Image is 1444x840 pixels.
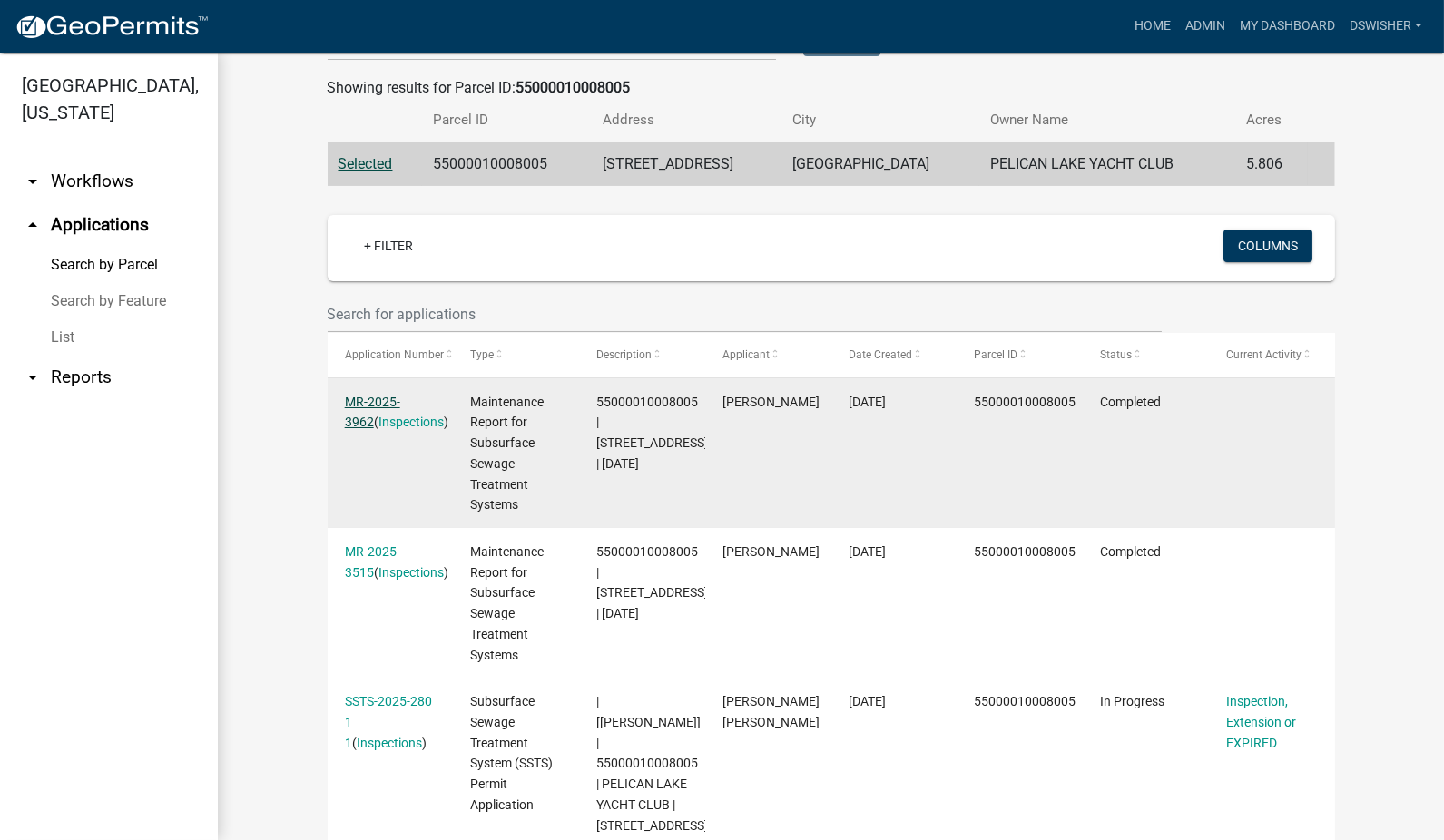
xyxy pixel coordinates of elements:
[328,333,454,376] datatable-header-cell: Application Number
[1226,694,1296,750] a: Inspection, Extension or EXPIRED
[422,142,592,187] td: 55000010008005
[831,333,958,376] datatable-header-cell: Date Created
[705,333,831,376] datatable-header-cell: Applicant
[592,142,781,187] td: [STREET_ADDRESS]
[849,395,886,409] span: 08/16/2025
[1223,230,1312,262] button: Columns
[1178,9,1233,44] a: Admin
[422,99,592,142] th: Parcel ID
[378,565,444,580] a: Inspections
[1127,9,1178,44] a: Home
[1100,544,1161,559] span: Completed
[596,544,708,620] span: 55000010008005 | 51595 CO HWY 9 | 07/25/2025
[328,296,1163,333] input: Search for applications
[849,694,886,708] span: 07/24/2025
[974,395,1076,409] span: 55000010008005
[1209,333,1335,376] datatable-header-cell: Current Activity
[345,544,400,580] a: MR-2025-3515
[722,694,820,729] span: Peter Ross Johnson
[345,691,436,753] div: ( )
[1100,348,1132,361] span: Status
[849,544,886,559] span: 07/26/2025
[453,333,579,376] datatable-header-cell: Type
[470,694,553,812] span: Subsurface Sewage Treatment System (SSTS) Permit Application
[1342,9,1429,44] a: dswisher
[22,171,44,192] i: arrow_drop_down
[849,348,912,361] span: Date Created
[781,142,979,187] td: [GEOGRAPHIC_DATA]
[957,333,1083,376] datatable-header-cell: Parcel ID
[722,544,820,559] span: Timothy D Smith
[22,214,44,236] i: arrow_drop_up
[339,155,393,172] a: Selected
[722,395,820,409] span: Timothy D Smith
[349,230,427,262] a: + Filter
[1100,395,1161,409] span: Completed
[345,542,436,583] div: ( )
[1235,142,1308,187] td: 5.806
[1083,333,1209,376] datatable-header-cell: Status
[345,395,400,430] a: MR-2025-3962
[1100,694,1164,708] span: In Progress
[596,395,708,471] span: 55000010008005 | 51595 CO HWY 9 | 08/15/2025
[345,694,432,750] a: SSTS-2025-280 1 1
[974,694,1076,708] span: 55000010008005
[1235,99,1308,142] th: Acres
[357,736,422,750] a: Inspections
[596,348,652,361] span: Description
[22,366,44,388] i: arrow_drop_down
[596,694,708,833] span: | [Alexis Newark] | 55000010008005 | PELICAN LAKE YACHT CLUB | 51595 CO HWY 9
[378,415,444,429] a: Inspections
[722,348,770,361] span: Applicant
[979,142,1235,187] td: PELICAN LAKE YACHT CLUB
[592,99,781,142] th: Address
[328,77,1335,99] div: Showing results for Parcel ID:
[345,348,444,361] span: Application Number
[470,544,544,662] span: Maintenance Report for Subsurface Sewage Treatment Systems
[1233,9,1342,44] a: My Dashboard
[979,99,1235,142] th: Owner Name
[974,544,1076,559] span: 55000010008005
[579,333,705,376] datatable-header-cell: Description
[470,348,494,361] span: Type
[781,99,979,142] th: City
[345,392,436,434] div: ( )
[470,395,544,513] span: Maintenance Report for Subsurface Sewage Treatment Systems
[974,348,1017,361] span: Parcel ID
[1226,348,1302,361] span: Current Activity
[516,79,631,96] strong: 55000010008005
